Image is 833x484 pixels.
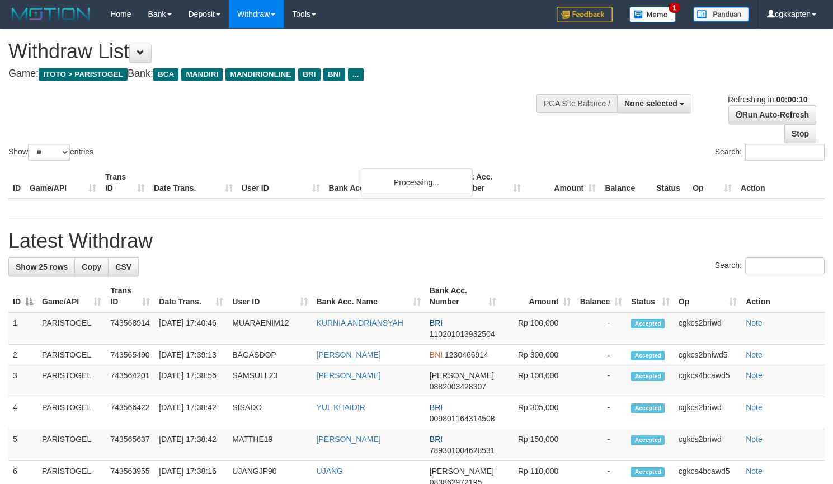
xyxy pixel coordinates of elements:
[627,280,674,312] th: Status: activate to sort column ascending
[8,257,75,276] a: Show 25 rows
[746,435,763,444] a: Note
[575,365,627,397] td: -
[154,397,228,429] td: [DATE] 17:38:42
[228,365,312,397] td: SAMSULL23
[746,467,763,476] a: Note
[324,167,451,199] th: Bank Acc. Name
[106,345,154,365] td: 743565490
[557,7,613,22] img: Feedback.jpg
[575,345,627,365] td: -
[501,345,575,365] td: Rp 300,000
[631,467,665,477] span: Accepted
[631,403,665,413] span: Accepted
[501,280,575,312] th: Amount: activate to sort column ascending
[154,365,228,397] td: [DATE] 17:38:56
[37,365,106,397] td: PARISTOGEL
[106,429,154,461] td: 743565637
[8,280,37,312] th: ID: activate to sort column descending
[430,350,443,359] span: BNI
[106,312,154,345] td: 743568914
[728,95,807,104] span: Refreshing in:
[225,68,295,81] span: MANDIRIONLINE
[8,429,37,461] td: 5
[28,144,70,161] select: Showentries
[101,167,149,199] th: Trans ID
[536,94,617,113] div: PGA Site Balance /
[688,167,736,199] th: Op
[228,345,312,365] td: BAGASDOP
[746,371,763,380] a: Note
[674,280,742,312] th: Op: activate to sort column ascending
[181,68,223,81] span: MANDIRI
[430,371,494,380] span: [PERSON_NAME]
[82,262,101,271] span: Copy
[361,168,473,196] div: Processing...
[430,446,495,455] span: Copy 789301004628531 to clipboard
[74,257,109,276] a: Copy
[631,372,665,381] span: Accepted
[317,403,365,412] a: YUL KHAIDIR
[674,429,742,461] td: cgkcs2briwd
[624,99,677,108] span: None selected
[37,345,106,365] td: PARISTOGEL
[728,105,816,124] a: Run Auto-Refresh
[501,365,575,397] td: Rp 100,000
[8,312,37,345] td: 1
[715,257,825,274] label: Search:
[745,144,825,161] input: Search:
[450,167,525,199] th: Bank Acc. Number
[348,68,363,81] span: ...
[430,435,443,444] span: BRI
[430,467,494,476] span: [PERSON_NAME]
[8,167,25,199] th: ID
[8,345,37,365] td: 2
[106,397,154,429] td: 743566422
[445,350,488,359] span: Copy 1230466914 to clipboard
[154,345,228,365] td: [DATE] 17:39:13
[776,95,807,104] strong: 00:00:10
[317,467,343,476] a: UJANG
[8,40,544,63] h1: Withdraw List
[674,312,742,345] td: cgkcs2briwd
[37,429,106,461] td: PARISTOGEL
[430,403,443,412] span: BRI
[228,397,312,429] td: SISADO
[631,435,665,445] span: Accepted
[674,397,742,429] td: cgkcs2briwd
[8,397,37,429] td: 4
[736,167,825,199] th: Action
[154,280,228,312] th: Date Trans.: activate to sort column ascending
[430,414,495,423] span: Copy 009801164314508 to clipboard
[575,429,627,461] td: -
[317,371,381,380] a: [PERSON_NAME]
[741,280,825,312] th: Action
[575,312,627,345] td: -
[228,429,312,461] td: MATTHE19
[8,6,93,22] img: MOTION_logo.png
[631,319,665,328] span: Accepted
[37,312,106,345] td: PARISTOGEL
[617,94,691,113] button: None selected
[317,350,381,359] a: [PERSON_NAME]
[746,350,763,359] a: Note
[525,167,600,199] th: Amount
[669,3,680,13] span: 1
[237,167,324,199] th: User ID
[228,280,312,312] th: User ID: activate to sort column ascending
[37,397,106,429] td: PARISTOGEL
[106,365,154,397] td: 743564201
[39,68,128,81] span: ITOTO > PARISTOGEL
[149,167,237,199] th: Date Trans.
[153,68,178,81] span: BCA
[746,318,763,327] a: Note
[298,68,320,81] span: BRI
[746,403,763,412] a: Note
[108,257,139,276] a: CSV
[154,312,228,345] td: [DATE] 17:40:46
[652,167,688,199] th: Status
[106,280,154,312] th: Trans ID: activate to sort column ascending
[317,318,403,327] a: KURNIA ANDRIANSYAH
[693,7,749,22] img: panduan.png
[8,68,544,79] h4: Game: Bank:
[501,429,575,461] td: Rp 150,000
